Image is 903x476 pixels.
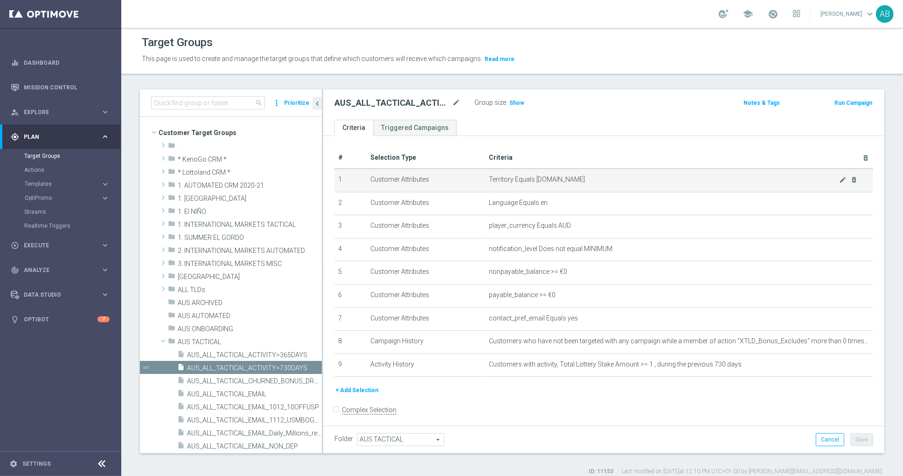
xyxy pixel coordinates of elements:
span: Explore [24,109,101,115]
td: 3 [334,215,367,238]
div: Target Groups [24,149,120,163]
span: Templates [25,181,91,187]
i: insert_drive_file [177,442,185,452]
td: 4 [334,238,367,261]
label: : [506,99,507,107]
a: Dashboard [24,50,110,75]
i: folder [168,233,175,244]
label: Group size [474,99,506,107]
i: folder [168,207,175,218]
i: keyboard_arrow_right [101,194,110,203]
th: # [334,147,367,169]
span: * KenoGo CRM * [178,156,322,163]
label: ID: 11153 [589,468,613,476]
i: folder [168,311,175,322]
td: Campaign History [367,331,485,354]
div: Templates [25,181,101,187]
span: Show [509,100,524,106]
td: 8 [334,331,367,354]
span: AUS_ALL_TACTICAL_EMAIL [187,390,322,398]
span: school [743,9,753,19]
i: folder [168,272,175,283]
a: Optibot [24,307,97,332]
button: lightbulb Optibot 7 [10,316,110,323]
i: mode_edit [839,176,847,184]
i: lightbulb [11,315,19,324]
span: search [255,99,263,107]
span: AUS_ALL_TACTICAL_EMAIL_1012_10OFFUSP [187,403,322,411]
span: player_currency Equals AUD [489,222,571,230]
i: mode_edit [452,97,460,109]
span: AUS TACTICAL [178,338,322,346]
span: contact_pref_email Equals yes [489,314,578,322]
span: nonpayable_balance >= €0 [489,268,567,276]
span: keyboard_arrow_down [865,9,875,19]
div: OptiPromo [24,191,120,205]
span: 1. SUMMER EL GORDO [178,234,322,242]
div: OptiPromo keyboard_arrow_right [24,194,110,202]
i: folder [168,168,175,178]
span: 1. EL GORDO [178,195,322,203]
span: AFRICA [178,273,322,281]
i: folder [168,324,175,335]
td: 5 [334,261,367,285]
i: folder [168,285,175,296]
a: Target Groups [24,152,97,160]
th: Selection Type [367,147,485,169]
i: folder [168,181,175,191]
span: AUS ARCHIVED [178,299,322,307]
button: Run Campaign [834,98,873,108]
div: Execute [11,241,101,250]
i: folder [168,142,175,152]
div: AB [876,5,894,23]
span: Execute [24,243,101,248]
i: insert_drive_file [177,350,185,361]
span: 1. AUTOMATED CRM 2020-21 [178,182,322,190]
span: AUS_ALL_TACTICAL_EMAIL_1112_USMBOGOF [187,416,322,424]
span: AUS AUTOMATED [178,312,322,320]
span: Plan [24,134,101,140]
button: equalizer Dashboard [10,59,110,67]
td: Activity History [367,354,485,377]
span: . [178,143,322,150]
div: Analyze [11,266,101,274]
div: Plan [11,133,101,141]
div: Templates keyboard_arrow_right [24,180,110,188]
td: 9 [334,354,367,377]
td: Customer Attributes [367,169,485,192]
span: payable_balance >= €0 [489,291,556,299]
i: track_changes [11,266,19,274]
i: person_search [11,108,19,116]
span: 1. INTERNATIONAL MARKETS TACTICAL [178,221,322,229]
span: * Lottoland CRM * [178,169,322,177]
a: Settings [22,461,51,467]
i: keyboard_arrow_right [101,241,110,250]
span: 3. INTERNATIONAL MARKETS MISC [178,260,322,268]
button: Read more [484,54,515,64]
i: keyboard_arrow_right [101,180,110,189]
span: AUS_ALL_TACTICAL_EMAIL_Daily_Millions_refund [187,429,322,437]
span: AUS_ALL_TACTICAL_EMAIL_NON_DEP [187,442,322,450]
a: Criteria [334,120,373,136]
i: play_circle_outline [11,241,19,250]
i: folder [168,259,175,270]
span: Territory Equals [DOMAIN_NAME] [489,176,839,184]
i: delete_forever [862,154,869,162]
button: Notes & Tags [743,98,781,108]
button: chevron_left [313,97,322,110]
div: play_circle_outline Execute keyboard_arrow_right [10,242,110,249]
i: folder [168,298,175,309]
span: Data Studio [24,292,101,298]
span: Language Equals en [489,199,548,207]
a: Realtime Triggers [24,222,97,230]
td: Customer Attributes [367,307,485,331]
div: Streams [24,205,120,219]
span: notification_level Does not equal MINIMUM [489,245,612,253]
td: 7 [334,307,367,331]
button: person_search Explore keyboard_arrow_right [10,109,110,116]
label: Last modified on [DATE] at 12:10 PM UTC+01:00 by [PERSON_NAME][EMAIL_ADDRESS][DOMAIN_NAME] [622,468,882,476]
button: Mission Control [10,84,110,91]
div: Mission Control [11,75,110,100]
h2: AUS_ALL_TACTICAL_ACTIVITY>730DAYS [334,97,450,109]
